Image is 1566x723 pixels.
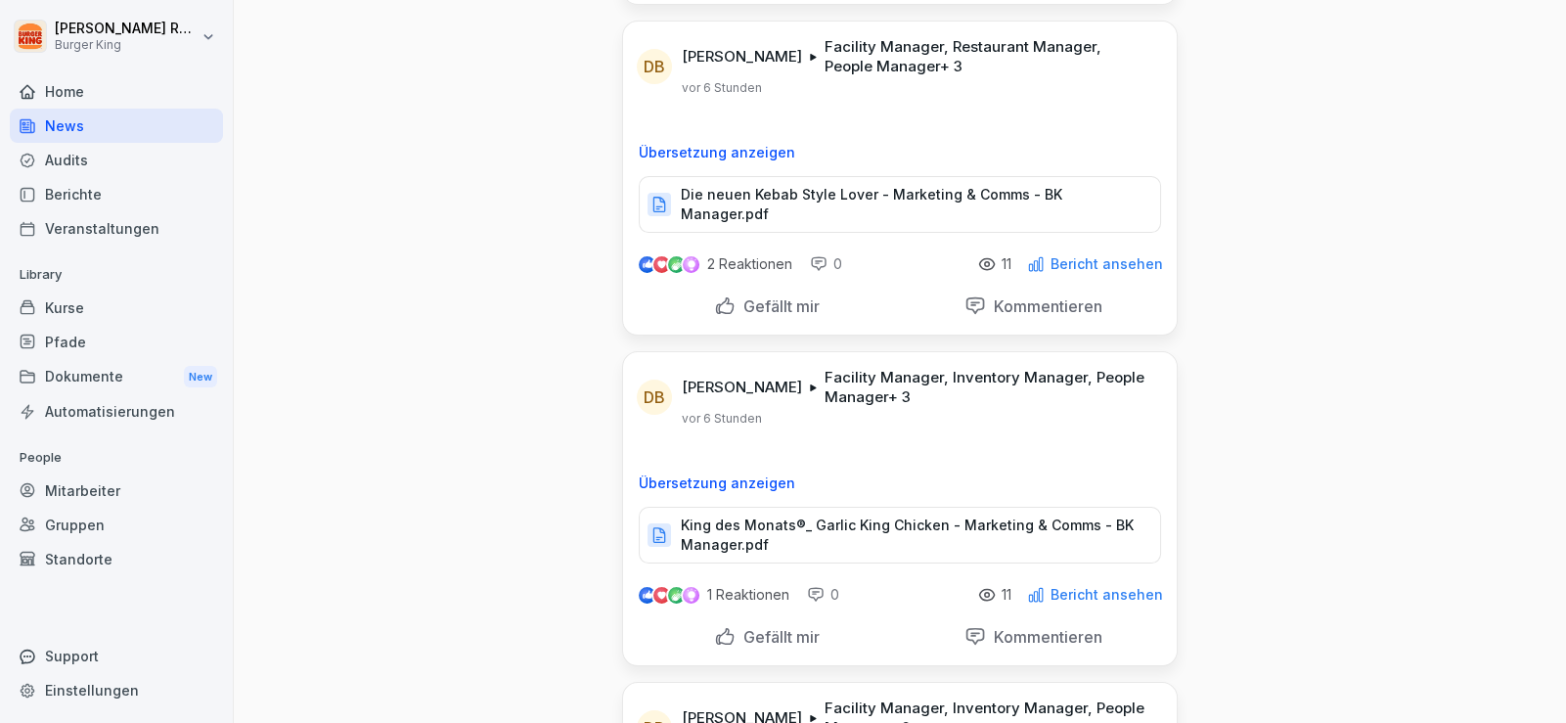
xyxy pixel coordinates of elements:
a: Pfade [10,325,223,359]
a: Home [10,74,223,109]
a: DokumenteNew [10,359,223,395]
p: vor 6 Stunden [682,411,762,427]
a: King des Monats®_ Garlic King Chicken - Marketing & Comms - BK Manager.pdf [639,531,1161,551]
img: celebrate [668,587,685,604]
p: Übersetzung anzeigen [639,475,1161,491]
img: celebrate [668,256,685,273]
img: like [640,256,655,272]
div: 0 [807,585,839,605]
img: inspiring [683,586,699,604]
p: Die neuen Kebab Style Lover - Marketing & Comms - BK Manager.pdf [681,185,1141,224]
p: vor 6 Stunden [682,80,762,96]
p: People [10,442,223,474]
a: Audits [10,143,223,177]
a: Automatisierungen [10,394,223,429]
p: Kommentieren [986,296,1102,316]
img: like [640,587,655,603]
a: Kurse [10,291,223,325]
p: [PERSON_NAME] [682,47,802,67]
p: [PERSON_NAME] Rohrich [55,21,198,37]
a: Die neuen Kebab Style Lover - Marketing & Comms - BK Manager.pdf [639,201,1161,220]
p: Bericht ansehen [1051,256,1163,272]
a: Veranstaltungen [10,211,223,246]
p: 11 [1002,256,1011,272]
p: 11 [1002,587,1011,603]
p: Facility Manager, Inventory Manager, People Manager + 3 [825,368,1153,407]
p: King des Monats®_ Garlic King Chicken - Marketing & Comms - BK Manager.pdf [681,516,1141,555]
img: love [654,588,669,603]
p: Library [10,259,223,291]
div: Dokumente [10,359,223,395]
p: [PERSON_NAME] [682,378,802,397]
p: Bericht ansehen [1051,587,1163,603]
a: Mitarbeiter [10,474,223,508]
p: 2 Reaktionen [707,256,792,272]
a: Gruppen [10,508,223,542]
p: Facility Manager, Restaurant Manager, People Manager + 3 [825,37,1153,76]
a: News [10,109,223,143]
a: Berichte [10,177,223,211]
p: Gefällt mir [736,627,820,647]
div: DB [637,49,672,84]
img: inspiring [683,255,699,273]
p: Gefällt mir [736,296,820,316]
div: DB [637,380,672,415]
p: Burger King [55,38,198,52]
div: New [184,366,217,388]
div: 0 [810,254,842,274]
p: Übersetzung anzeigen [639,145,1161,160]
a: Einstellungen [10,673,223,707]
div: Support [10,639,223,673]
p: Kommentieren [986,627,1102,647]
p: 1 Reaktionen [707,587,789,603]
a: Standorte [10,542,223,576]
img: love [654,257,669,272]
